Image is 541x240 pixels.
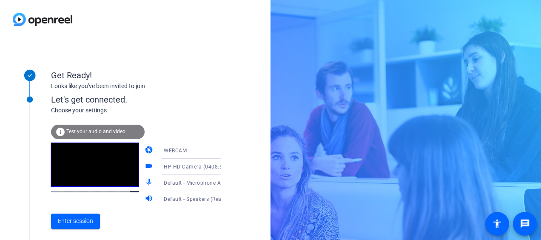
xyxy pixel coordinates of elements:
[145,146,155,156] mat-icon: camera
[66,129,125,134] span: Test your audio and video
[51,82,221,91] div: Looks like you've been invited to join
[164,148,187,154] span: WEBCAM
[492,219,502,229] mat-icon: accessibility
[164,195,256,202] span: Default - Speakers (Realtek(R) Audio)
[58,217,93,226] span: Enter session
[520,219,530,229] mat-icon: message
[145,194,155,204] mat-icon: volume_up
[164,163,234,170] span: HP HD Camera (0408:5348)
[51,93,239,106] div: Let's get connected.
[55,127,65,137] mat-icon: info
[51,106,239,115] div: Choose your settings
[164,179,375,186] span: Default - Microphone Array (Intel® Smart Sound Technology for Digital Microphones)
[145,178,155,188] mat-icon: mic_none
[145,162,155,172] mat-icon: videocam
[51,69,221,82] div: Get Ready!
[51,214,100,229] button: Enter session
